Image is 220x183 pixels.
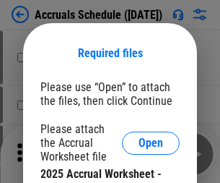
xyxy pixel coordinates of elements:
span: Open [138,137,163,149]
div: Required files [40,46,180,60]
button: Open [122,132,180,155]
div: Please use “Open” to attach the files, then click Continue [40,80,180,108]
div: Please attach the Accrual Worksheet file [40,122,122,163]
